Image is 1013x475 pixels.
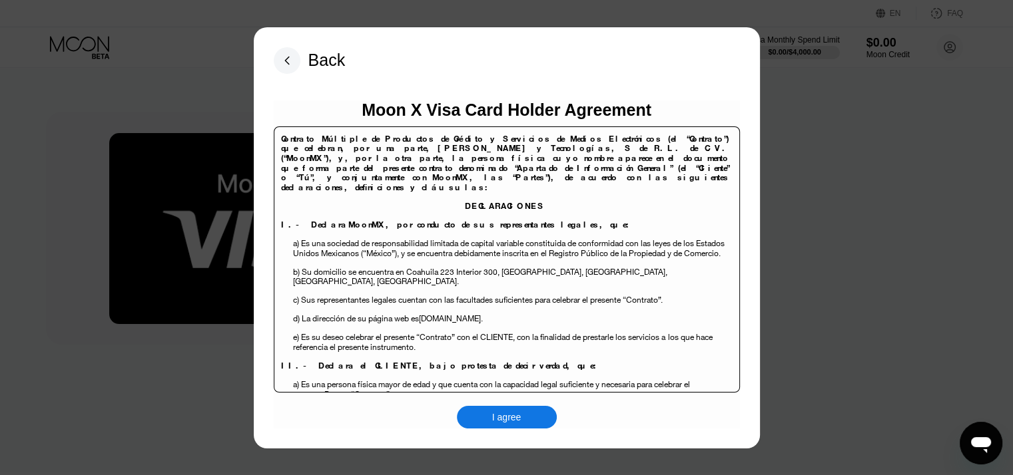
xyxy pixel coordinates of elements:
span: [DOMAIN_NAME]. [419,313,483,324]
span: ) La dirección de su página web es [298,313,419,324]
div: Moon X Visa Card Holder Agreement [362,100,651,120]
span: e [293,331,297,343]
span: DECLARACIONES [465,200,545,212]
span: MoonMX [432,172,470,183]
span: Contrato Múltiple de Productos de Crédito y Servicios de Medios Electrónicos (el “Contrato”) que ... [281,133,729,154]
span: c [293,294,297,305]
span: , las “Partes”), de acuerdo con las siguientes declaraciones, definiciones y cláusulas: [281,172,729,193]
div: Back [308,51,346,70]
span: Coahuila 223 Interior 300, [GEOGRAPHIC_DATA], [GEOGRAPHIC_DATA] [406,266,665,277]
span: MoonMX [348,219,386,230]
iframe: Button to launch messaging window [960,422,1002,464]
span: , [GEOGRAPHIC_DATA], [GEOGRAPHIC_DATA]. [293,266,667,287]
span: a) Es una persona física mayor de edad y que cuenta con la capacidad legal suficiente y necesaria... [293,379,690,400]
span: , por conducto de sus representantes legales, que: [386,219,631,230]
span: a) Es una sociedad de responsabilidad limitada de capital variable constituida de conformidad con... [293,237,725,259]
span: ) Sus representantes legales cuentan con las facultades suficientes para celebrar el presente “Co... [297,294,663,305]
div: I agree [457,406,557,428]
span: s a [655,331,665,343]
div: Back [274,47,346,74]
span: los que hace referencia el presente instrumento. [293,331,713,353]
div: I agree [492,411,521,423]
span: y, por la otra parte, la persona física cuyo nombre aparece en el documento que forma parte del p... [281,152,729,183]
span: ) Es su deseo celebrar el presente “Contrato” con el CLIENTE, con la finalidad de prestarle los s... [297,331,655,343]
span: [PERSON_NAME] y Tecnologías, S de R.L. de C.V. (“MoonMX”), [281,142,729,164]
span: b) Su domicilio se encuentra en [293,266,404,277]
span: d [293,313,298,324]
span: I.- Declara [281,219,348,230]
span: II.- Declara el CLIENTE, bajo protesta de decir verdad, que: [281,360,599,371]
